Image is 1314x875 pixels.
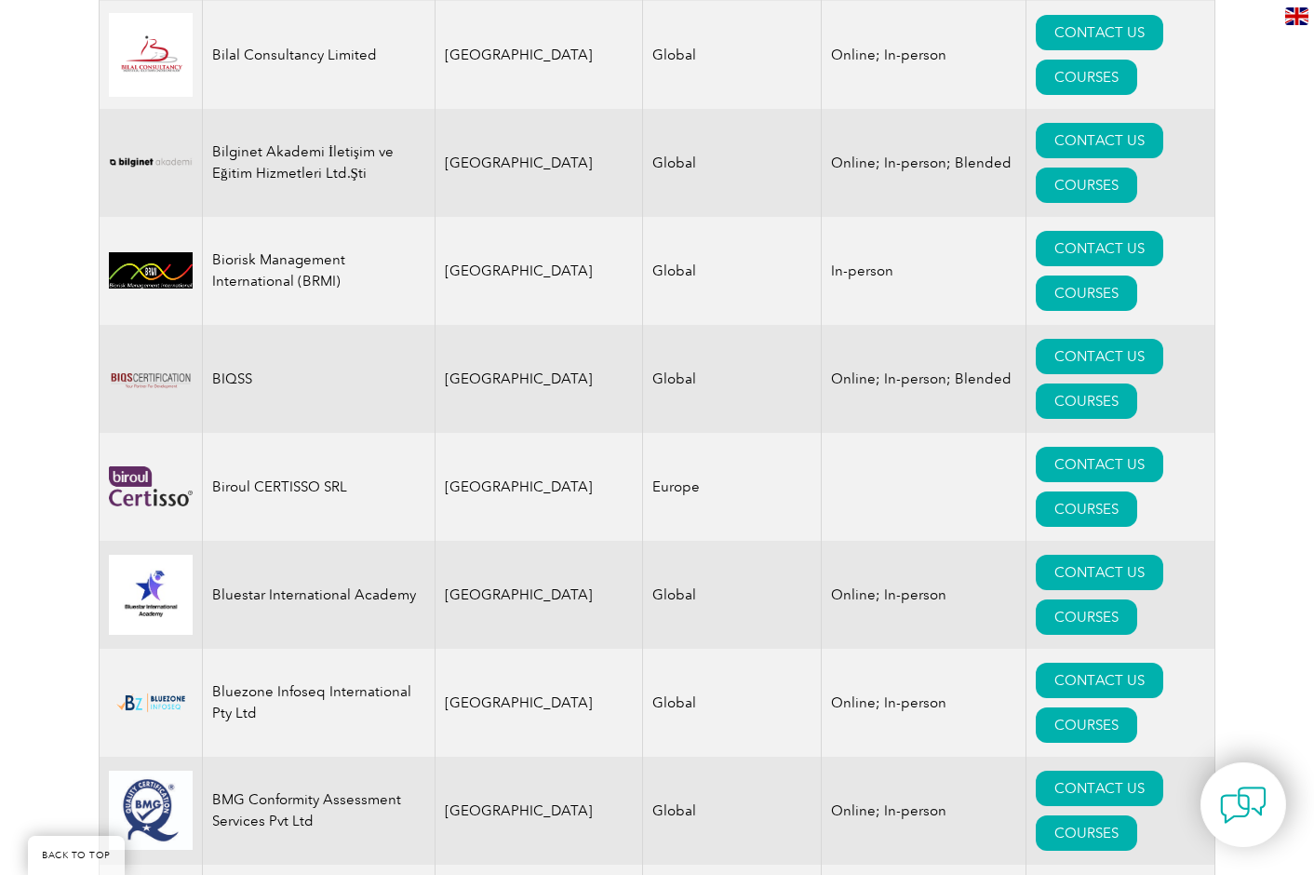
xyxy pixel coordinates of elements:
a: CONTACT US [1036,231,1163,266]
td: In-person [821,217,1026,325]
td: Online; In-person [821,541,1026,649]
td: BIQSS [203,325,436,433]
a: COURSES [1036,168,1137,203]
a: CONTACT US [1036,123,1163,158]
td: [GEOGRAPHIC_DATA] [436,649,643,757]
a: COURSES [1036,599,1137,635]
td: Biorisk Management International (BRMI) [203,217,436,325]
td: Europe [642,433,821,541]
img: 48480d59-8fd2-ef11-a72f-002248108aed-logo.png [109,466,193,506]
img: 13dcf6a5-49c1-ed11-b597-0022481565fd-logo.png [109,337,193,421]
td: Online; In-person [821,649,1026,757]
td: [GEOGRAPHIC_DATA] [436,109,643,217]
td: Global [642,109,821,217]
td: Biroul CERTISSO SRL [203,433,436,541]
a: COURSES [1036,491,1137,527]
td: Global [642,217,821,325]
img: contact-chat.png [1220,782,1267,828]
td: [GEOGRAPHIC_DATA] [436,433,643,541]
td: BMG Conformity Assessment Services Pvt Ltd [203,757,436,865]
img: 6d429293-486f-eb11-a812-002248153038-logo.jpg [109,771,193,850]
td: [GEOGRAPHIC_DATA] [436,217,643,325]
td: Online; In-person [821,757,1026,865]
a: CONTACT US [1036,15,1163,50]
a: CONTACT US [1036,771,1163,806]
td: Online; In-person; Blended [821,325,1026,433]
td: [GEOGRAPHIC_DATA] [436,1,643,109]
a: CONTACT US [1036,339,1163,374]
td: Bilal Consultancy Limited [203,1,436,109]
a: BACK TO TOP [28,836,125,875]
td: Bilginet Akademi İletişim ve Eğitim Hizmetleri Ltd.Şti [203,109,436,217]
a: CONTACT US [1036,447,1163,482]
td: Global [642,325,821,433]
img: en [1285,7,1308,25]
a: COURSES [1036,60,1137,95]
td: Global [642,757,821,865]
img: 2f91f213-be97-eb11-b1ac-00224815388c-logo.jpg [109,13,193,97]
a: COURSES [1036,384,1137,419]
td: Global [642,1,821,109]
img: bf5d7865-000f-ed11-b83d-00224814fd52-logo.png [109,689,193,717]
td: Online; In-person; Blended [821,109,1026,217]
td: [GEOGRAPHIC_DATA] [436,541,643,649]
img: 0db89cae-16d3-ed11-a7c7-0022481565fd-logo.jpg [109,555,193,635]
td: Online; In-person [821,1,1026,109]
td: Global [642,649,821,757]
td: [GEOGRAPHIC_DATA] [436,325,643,433]
img: a1985bb7-a6fe-eb11-94ef-002248181dbe-logo.png [109,140,193,185]
td: [GEOGRAPHIC_DATA] [436,757,643,865]
td: Global [642,541,821,649]
a: COURSES [1036,707,1137,743]
td: Bluezone Infoseq International Pty Ltd [203,649,436,757]
a: CONTACT US [1036,663,1163,698]
a: COURSES [1036,276,1137,311]
img: d01771b9-0638-ef11-a316-00224812a81c-logo.jpg [109,252,193,289]
a: COURSES [1036,815,1137,851]
a: CONTACT US [1036,555,1163,590]
td: Bluestar International Academy [203,541,436,649]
